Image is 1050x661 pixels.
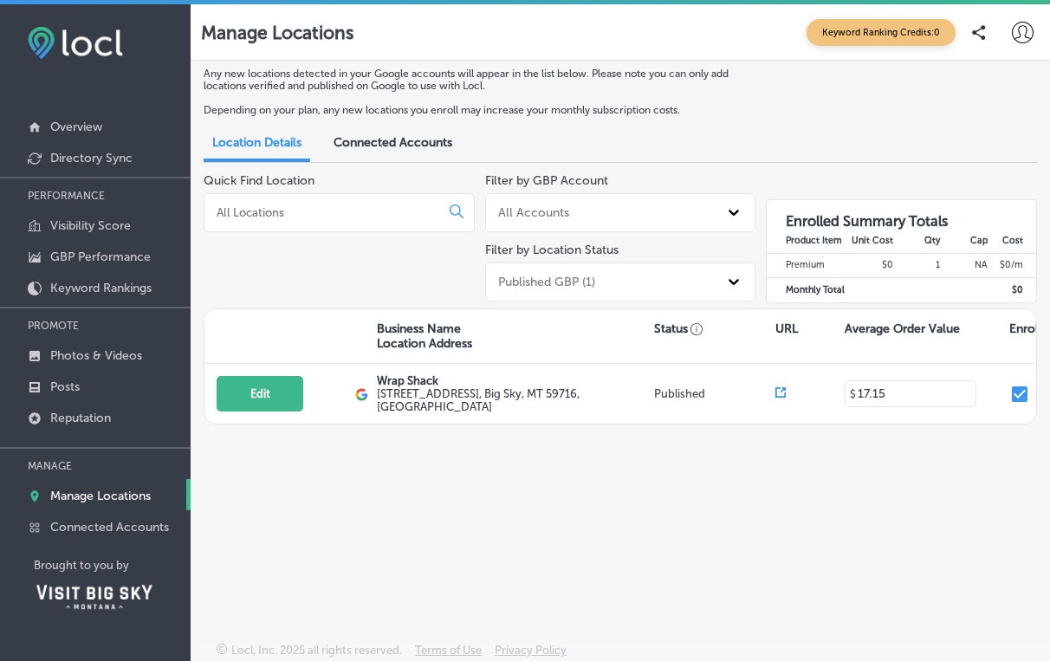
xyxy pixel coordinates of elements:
[845,321,960,336] p: Average Order Value
[377,374,650,387] p: Wrap Shack
[50,281,152,295] p: Keyword Rankings
[807,19,956,46] span: Keyword Ranking Credits: 0
[654,387,775,400] p: Published
[201,22,353,43] p: Manage Locations
[204,173,314,188] label: Quick Find Location
[786,235,842,246] strong: Product Item
[767,278,846,302] td: Monthly Total
[941,230,988,254] th: Cap
[50,218,131,233] p: Visibility Score
[498,275,595,289] div: Published GBP (1)
[50,151,133,165] p: Directory Sync
[217,376,303,412] button: Edit
[204,104,745,116] p: Depending on your plan, any new locations you enroll may increase your monthly subscription costs.
[485,243,619,257] label: Filter by Location Status
[50,520,169,535] p: Connected Accounts
[894,253,942,277] td: 1
[334,135,452,150] span: Connected Accounts
[34,582,155,611] img: Visit Big Sky Montana
[846,230,894,254] th: Unit Cost
[775,321,798,336] p: URL
[50,249,151,264] p: GBP Performance
[846,253,894,277] td: $0
[894,230,942,254] th: Qty
[50,411,111,425] p: Reputation
[231,644,402,657] p: Locl, Inc. 2025 all rights reserved.
[377,321,472,351] p: Business Name Location Address
[212,135,301,150] span: Location Details
[498,205,569,220] div: All Accounts
[50,379,80,394] p: Posts
[50,489,151,503] p: Manage Locations
[34,559,191,572] p: Brought to you by
[50,120,102,134] p: Overview
[850,388,856,400] p: $
[50,348,142,363] p: Photos & Videos
[767,253,846,277] td: Premium
[215,204,436,220] input: All Locations
[767,200,1036,230] h3: Enrolled Summary Totals
[988,230,1036,254] th: Cost
[204,68,745,92] p: Any new locations detected in your Google accounts will appear in the list below. Please note you...
[28,27,123,59] img: fda3e92497d09a02dc62c9cd864e3231.png
[355,388,368,401] img: logo
[988,278,1036,302] td: $ 0
[485,173,608,188] label: Filter by GBP Account
[941,253,988,277] td: NA
[654,321,775,336] p: Status
[377,387,650,413] label: [STREET_ADDRESS] , Big Sky, MT 59716, [GEOGRAPHIC_DATA]
[988,253,1036,277] td: $ 0 /m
